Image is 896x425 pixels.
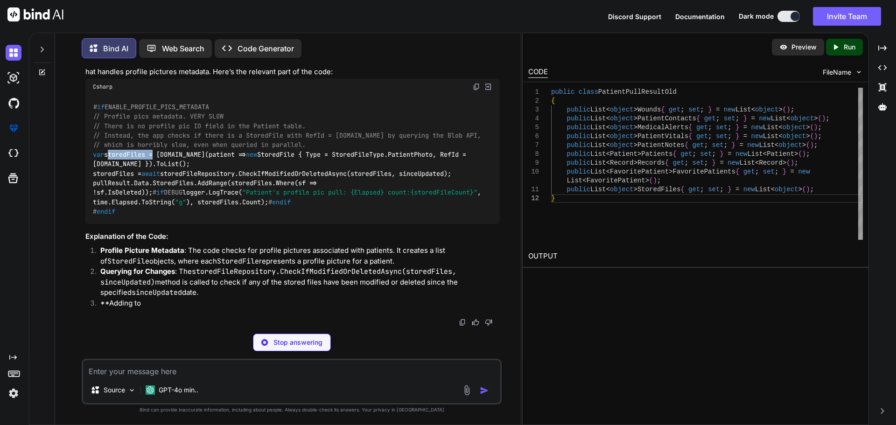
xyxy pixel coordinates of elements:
span: ( [802,186,806,193]
span: < [778,124,782,131]
img: Open in Browser [484,83,492,91]
span: { [672,150,676,158]
span: < [606,186,609,193]
span: new [798,168,810,175]
span: = [743,132,747,140]
img: icon [480,386,489,395]
span: class [578,88,598,96]
span: set [700,150,712,158]
span: List [590,115,606,122]
img: dislike [485,319,492,326]
li: **Adding to [93,298,500,311]
span: ( [806,141,810,149]
span: = [735,186,739,193]
span: > [637,150,641,158]
span: ) [806,186,810,193]
li: : The method is called to check if any of the stored files have been modified or deleted since th... [93,266,500,298]
span: List [739,159,755,167]
p: Run [844,42,855,52]
span: List [770,115,786,122]
span: > [802,141,806,149]
div: 5 [528,123,539,132]
span: List [590,141,606,149]
span: } [728,186,731,193]
span: > [806,124,810,131]
span: List [567,177,582,184]
div: 12 [528,194,539,203]
span: ; [794,159,798,167]
strong: Profile Picture Metadata [100,246,184,255]
div: 6 [528,132,539,141]
img: attachment [462,385,472,396]
span: ; [720,186,723,193]
span: Patient [767,150,794,158]
span: > [806,132,810,140]
button: Discord Support [608,12,661,21]
span: PatientPullResultOld [598,88,676,96]
div: 3 [528,105,539,114]
span: await [141,169,160,178]
span: public [567,150,590,158]
img: githubDark [6,95,21,111]
span: public [567,106,590,113]
span: ( [810,132,813,140]
img: settings [6,385,21,401]
span: PatientContacts [637,115,696,122]
span: ( [798,150,802,158]
span: > [633,186,637,193]
span: > [669,168,672,175]
img: chevron down [855,68,863,76]
span: < [606,141,609,149]
span: public [551,88,574,96]
span: get [669,106,680,113]
span: ; [708,132,712,140]
span: ; [755,168,759,175]
span: Wounds [637,106,661,113]
span: ) [814,124,818,131]
span: } [743,115,747,122]
span: List [735,106,751,113]
span: // There is no profile pic ID field in the Patient table. [93,122,306,130]
span: ; [806,150,810,158]
span: object [782,124,805,131]
span: ; [728,132,731,140]
span: ) [786,106,790,113]
span: get [696,124,708,131]
span: get [692,141,704,149]
code: StoredFile [217,257,259,266]
p: GPT-4o min.. [159,385,198,395]
span: object [610,141,633,149]
span: public [567,115,590,122]
span: set [763,168,774,175]
span: ; [712,150,715,158]
span: Documentation [675,13,725,21]
span: PatientVitals [637,132,688,140]
div: 1 [528,88,539,97]
span: get [704,115,715,122]
span: endif [272,198,291,206]
span: ; [790,106,794,113]
span: # [93,208,115,216]
img: copy [459,319,466,326]
span: } [735,132,739,140]
span: Csharp [93,83,112,91]
p: Bind can provide inaccurate information, including about people. Always double-check its answers.... [82,406,502,413]
button: Documentation [675,12,725,21]
img: Pick Models [128,386,136,394]
span: # ENABLE_PROFILE_PICS_METADATA [93,103,209,111]
span: ) [802,150,805,158]
span: new [751,124,763,131]
span: } [782,168,786,175]
p: Code Generator [238,43,294,54]
code: storedFileRepository.CheckIfModifiedOrDeletedAsync(storedFiles, sinceUpdated) [100,267,461,287]
span: } [708,106,712,113]
span: ; [692,150,696,158]
span: { [735,168,739,175]
span: { [661,106,665,113]
img: GPT-4o mini [146,385,155,395]
span: public [567,186,590,193]
span: { [684,141,688,149]
span: < [786,115,790,122]
span: Record [610,159,633,167]
p: Preview [791,42,817,52]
